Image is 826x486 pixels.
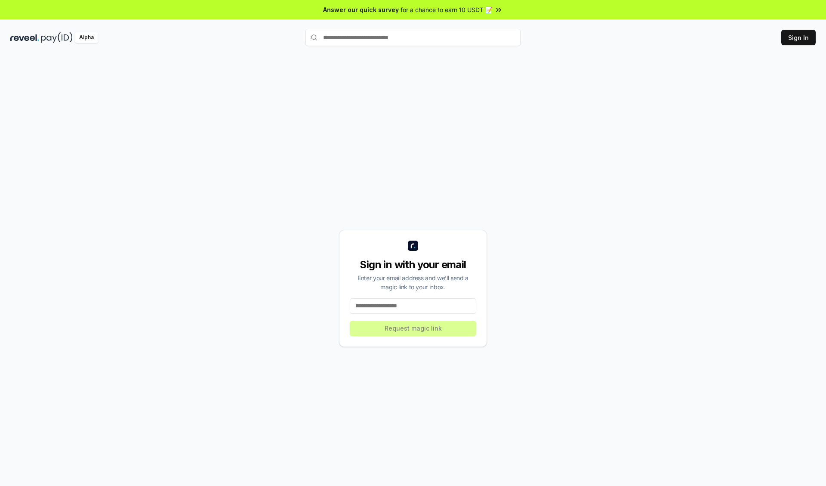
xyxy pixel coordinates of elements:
div: Sign in with your email [350,258,476,272]
span: Answer our quick survey [323,5,399,14]
div: Enter your email address and we’ll send a magic link to your inbox. [350,273,476,291]
img: pay_id [41,32,73,43]
img: reveel_dark [10,32,39,43]
img: logo_small [408,241,418,251]
span: for a chance to earn 10 USDT 📝 [401,5,493,14]
button: Sign In [781,30,816,45]
div: Alpha [74,32,99,43]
